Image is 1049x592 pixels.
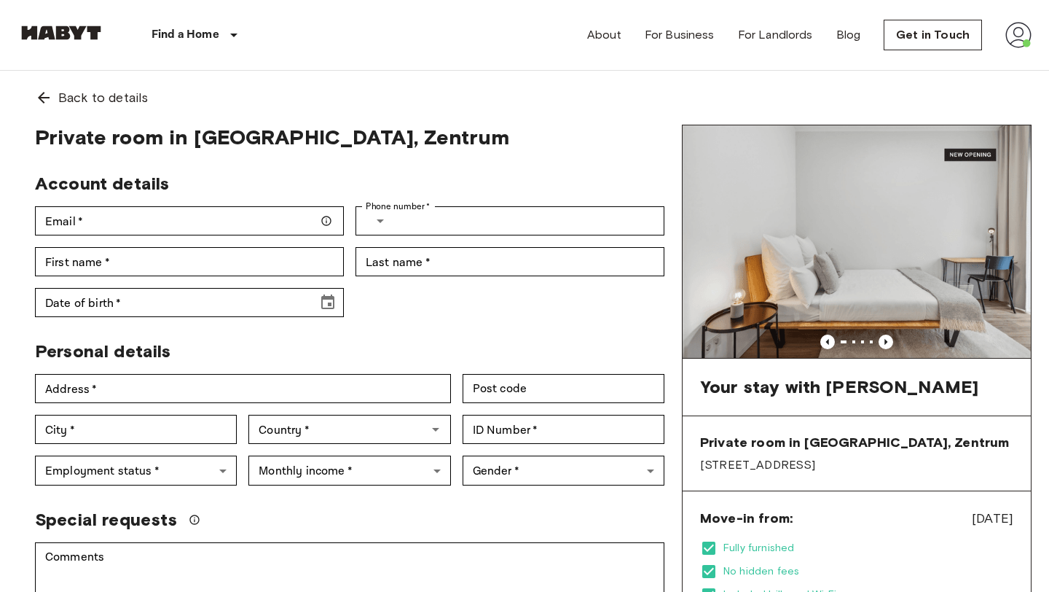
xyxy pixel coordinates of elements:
div: Address [35,374,451,403]
button: Previous image [820,335,835,349]
a: About [587,26,621,44]
a: Get in Touch [884,20,982,50]
div: Post code [463,374,664,403]
span: Move-in from: [700,510,793,527]
a: For Landlords [738,26,813,44]
button: Choose date [313,288,342,317]
div: Email [35,206,344,235]
span: Your stay with [PERSON_NAME] [700,376,978,398]
div: ID Number [463,415,664,444]
a: Back to details [17,71,1032,125]
span: Special requests [35,509,177,531]
svg: We'll do our best to accommodate your request, but please note we can't guarantee it will be poss... [189,514,200,526]
img: Marketing picture of unit DE-13-001-308-003 [683,125,1031,358]
a: Blog [836,26,861,44]
div: First name [35,247,344,276]
p: Find a Home [152,26,219,44]
img: avatar [1005,22,1032,48]
span: Fully furnished [723,541,1013,556]
div: City [35,415,237,444]
span: Private room in [GEOGRAPHIC_DATA], Zentrum [700,434,1013,451]
a: For Business [645,26,715,44]
span: [STREET_ADDRESS] [700,457,1013,473]
span: Private room in [GEOGRAPHIC_DATA], Zentrum [35,125,664,149]
span: [DATE] [972,509,1013,528]
svg: Make sure your email is correct — we'll send your booking details there. [321,215,332,227]
button: Open [425,419,446,440]
span: No hidden fees [723,564,1013,579]
button: Previous image [879,335,893,349]
button: Select country [366,206,395,235]
div: Last name [355,247,664,276]
span: Account details [35,173,169,194]
span: Back to details [58,88,148,107]
span: Personal details [35,340,170,362]
label: Phone number [366,200,431,213]
img: Habyt [17,26,105,40]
